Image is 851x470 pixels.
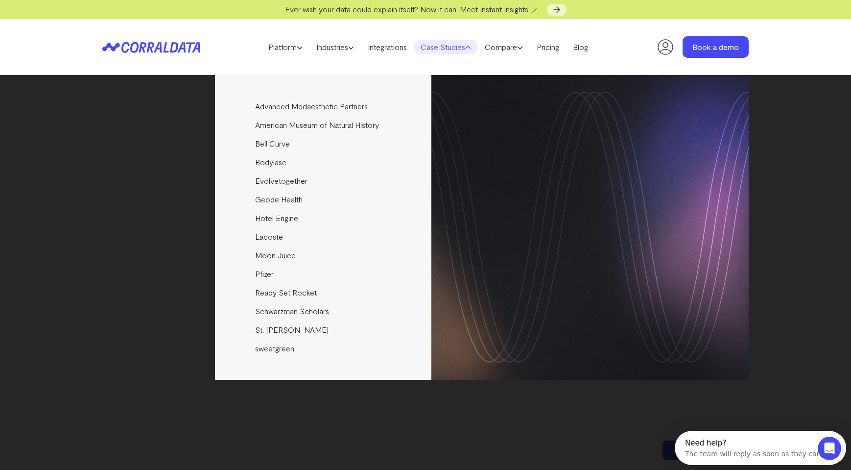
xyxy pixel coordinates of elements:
a: Schwarzman Scholars [215,302,433,321]
a: Compare [478,40,530,54]
a: Platform [261,40,309,54]
a: Geode Health [215,190,433,209]
a: Moon Juice [215,246,433,265]
div: The team will reply as soon as they can [10,16,146,26]
a: American Museum of Natural History [215,116,433,134]
a: Bell Curve [215,134,433,153]
span: Ever wish your data could explain itself? Now it can. Meet Instant Insights 🪄 [285,4,540,14]
iframe: Intercom live chat [818,437,841,460]
a: Case Studies [414,40,478,54]
a: Lacoste [215,227,433,246]
a: Blog [566,40,595,54]
a: Book a demo [683,36,749,58]
div: Open Intercom Messenger [4,4,175,31]
a: Evolvetogether [215,172,433,190]
a: Industries [309,40,361,54]
a: Pricing [530,40,566,54]
a: Advanced Medaesthetic Partners [215,97,433,116]
div: Need help? [10,8,146,16]
a: Pfizer [215,265,433,283]
a: Hotel Engine [215,209,433,227]
a: Ready Set Rocket [215,283,433,302]
iframe: Intercom live chat discovery launcher [675,431,846,465]
a: Integrations [361,40,414,54]
a: sweetgreen [215,339,433,358]
a: St. [PERSON_NAME] [215,321,433,339]
a: Bodylase [215,153,433,172]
